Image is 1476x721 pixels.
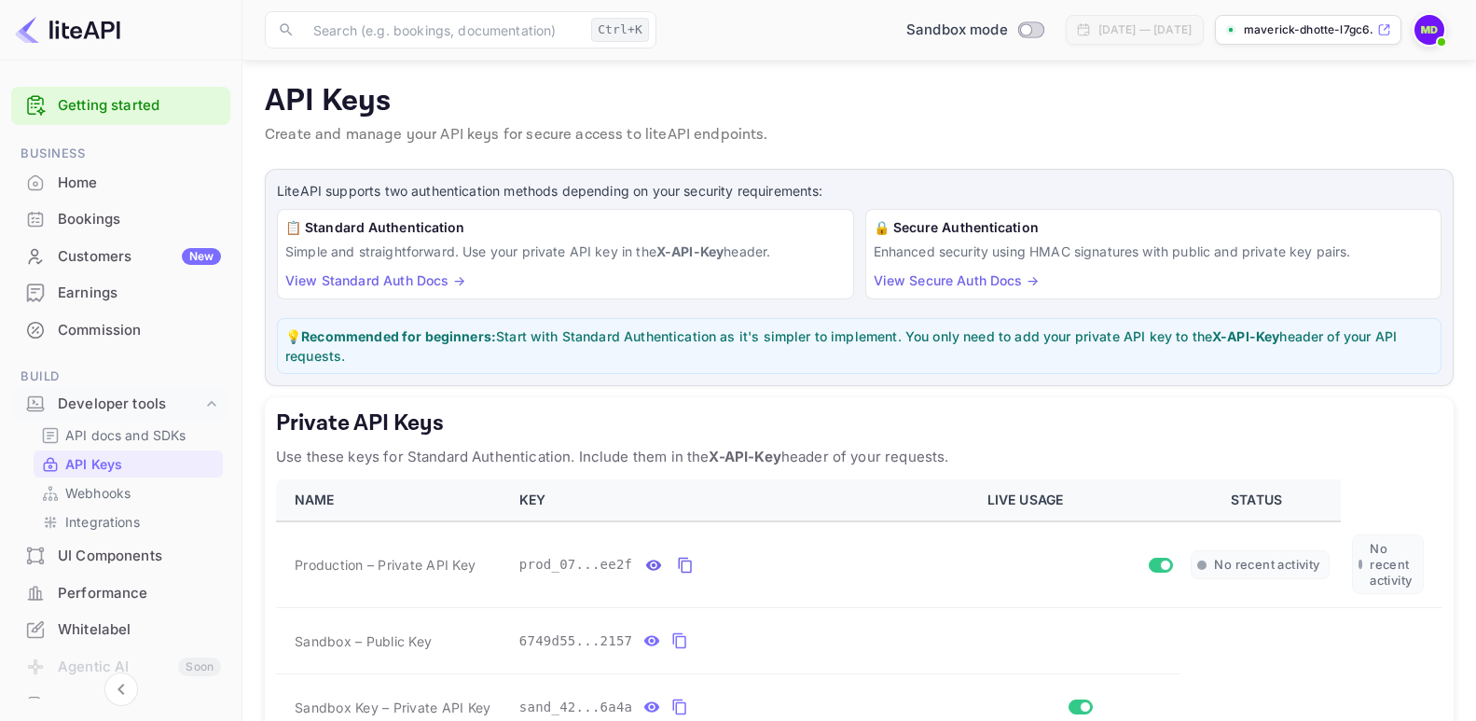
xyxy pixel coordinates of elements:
div: Webhooks [34,479,223,506]
p: Simple and straightforward. Use your private API key in the header. [285,242,846,261]
a: Getting started [58,95,221,117]
span: Sandbox mode [906,20,1008,41]
div: New [182,248,221,265]
a: Integrations [41,512,215,532]
div: Performance [58,583,221,604]
div: Bookings [58,209,221,230]
div: Ctrl+K [591,18,649,42]
a: Bookings [11,201,230,236]
p: Use these keys for Standard Authentication. Include them in the header of your requests. [276,446,1442,468]
a: Whitelabel [11,612,230,646]
div: Commission [58,320,221,341]
p: maverick-dhotte-l7gc6.... [1244,21,1373,38]
span: prod_07...ee2f [519,555,633,575]
div: Whitelabel [11,612,230,648]
h5: Private API Keys [276,409,1442,438]
div: Home [58,173,221,194]
span: Production – Private API Key [295,555,476,575]
div: Integrations [34,508,223,535]
th: LIVE USAGE [976,479,1180,521]
p: 💡 Start with Standard Authentication as it's simpler to implement. You only need to add your priv... [285,326,1433,366]
strong: X-API-Key [1212,328,1279,344]
div: Earnings [11,275,230,312]
div: API docs and SDKs [34,422,223,449]
img: LiteAPI logo [15,15,120,45]
span: sand_42...6a4a [519,698,633,717]
p: Create and manage your API keys for secure access to liteAPI endpoints. [265,124,1454,146]
a: View Standard Auth Docs → [285,272,465,288]
p: Integrations [65,512,140,532]
strong: X-API-Key [656,243,724,259]
div: Whitelabel [58,619,221,641]
div: UI Components [58,546,221,567]
a: Home [11,165,230,200]
div: [DATE] — [DATE] [1098,21,1192,38]
span: Sandbox – Public Key [295,631,432,651]
div: Switch to Production mode [899,20,1051,41]
strong: X-API-Key [709,448,780,465]
div: Getting started [11,87,230,125]
a: API Keys [41,454,215,474]
div: Performance [11,575,230,612]
th: NAME [276,479,508,521]
p: LiteAPI supports two authentication methods depending on your security requirements: [277,181,1442,201]
strong: Recommended for beginners: [301,328,496,344]
a: UI Components [11,538,230,573]
div: API Logs [58,695,221,716]
a: Performance [11,575,230,610]
h6: 📋 Standard Authentication [285,217,846,238]
h6: 🔒 Secure Authentication [874,217,1434,238]
div: Earnings [58,283,221,304]
div: CustomersNew [11,239,230,275]
p: Enhanced security using HMAC signatures with public and private key pairs. [874,242,1434,261]
a: Commission [11,312,230,347]
div: API Keys [34,451,223,478]
a: View Secure Auth Docs → [874,272,1039,288]
span: 6749d55...2157 [519,631,633,651]
div: Developer tools [58,394,202,415]
p: API Keys [65,454,122,474]
div: Bookings [11,201,230,238]
div: Customers [58,246,221,268]
span: No recent activity [1370,541,1417,588]
input: Search (e.g. bookings, documentation) [302,11,584,49]
th: KEY [508,479,976,521]
button: Collapse navigation [104,672,138,706]
a: Earnings [11,275,230,310]
span: Build [11,367,230,387]
span: No recent activity [1214,557,1319,573]
div: UI Components [11,538,230,575]
p: API Keys [265,83,1454,120]
a: Webhooks [41,483,215,503]
th: STATUS [1179,479,1340,521]
div: Home [11,165,230,201]
div: Developer tools [11,388,230,421]
div: Commission [11,312,230,349]
img: Maverick Dhotte [1414,15,1444,45]
span: Sandbox Key – Private API Key [295,700,490,715]
a: API docs and SDKs [41,425,215,445]
p: API docs and SDKs [65,425,186,445]
span: Business [11,144,230,164]
p: Webhooks [65,483,131,503]
a: CustomersNew [11,239,230,273]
